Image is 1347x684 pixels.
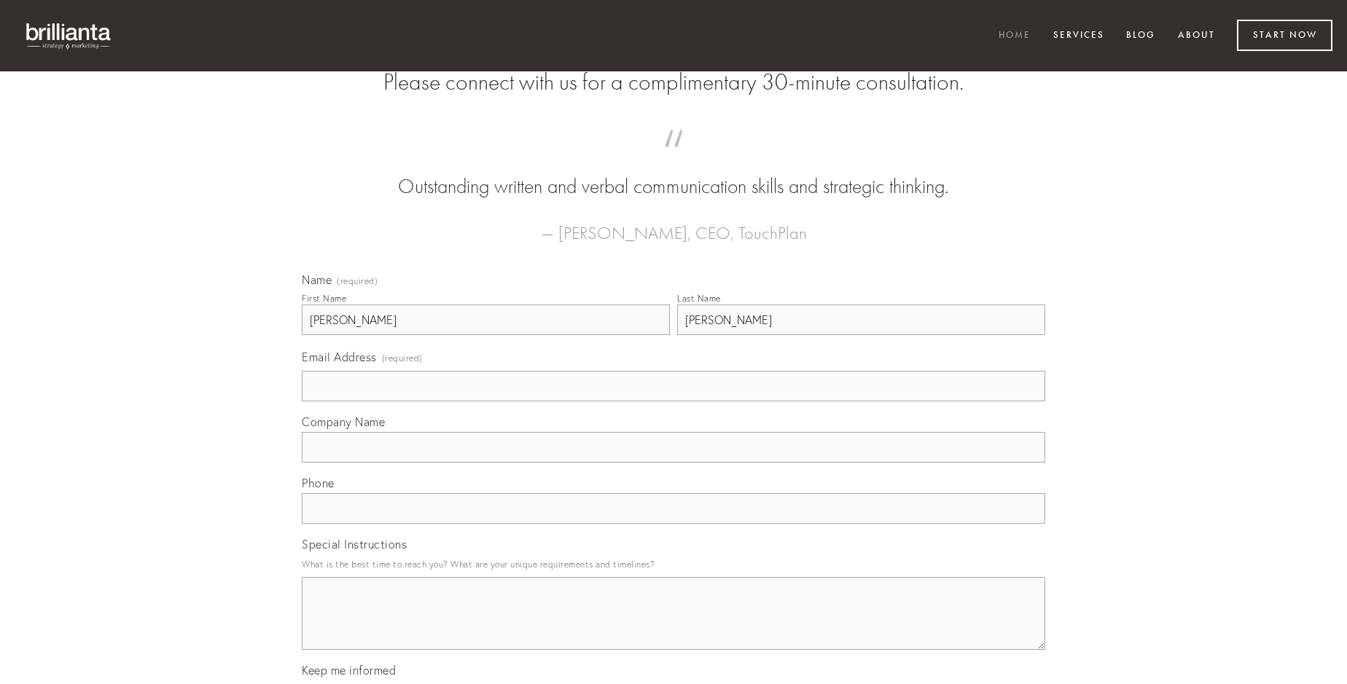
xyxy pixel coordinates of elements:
[989,24,1040,48] a: Home
[382,348,423,368] span: (required)
[302,663,396,677] span: Keep me informed
[302,537,407,551] span: Special Instructions
[302,68,1045,96] h2: Please connect with us for a complimentary 30-minute consultation.
[1237,20,1332,51] a: Start Now
[1044,24,1114,48] a: Services
[302,350,377,364] span: Email Address
[337,277,378,286] span: (required)
[302,414,385,429] span: Company Name
[325,201,1022,248] figcaption: — [PERSON_NAME], CEO, TouchPlan
[302,554,1045,574] p: What is the best time to reach you? What are your unique requirements and timelines?
[1168,24,1225,48] a: About
[15,15,124,57] img: brillianta - research, strategy, marketing
[677,293,721,304] div: Last Name
[325,144,1022,201] blockquote: Outstanding written and verbal communication skills and strategic thinking.
[302,293,346,304] div: First Name
[1117,24,1165,48] a: Blog
[302,476,335,490] span: Phone
[302,272,332,287] span: Name
[325,144,1022,173] span: “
